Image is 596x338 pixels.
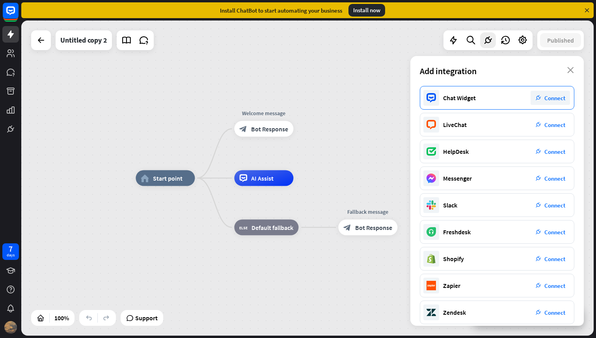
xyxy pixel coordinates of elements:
[9,245,13,252] div: 7
[540,33,581,47] button: Published
[220,7,342,14] div: Install ChatBot to start automating your business
[443,94,476,102] div: Chat Widget
[141,174,149,182] i: home_2
[544,94,565,102] span: Connect
[60,30,107,50] div: Untitled copy 2
[443,255,464,263] div: Shopify
[443,282,460,289] div: Zapier
[443,308,466,316] div: Zendesk
[443,121,467,129] div: LiveChat
[348,4,385,17] div: Install now
[251,224,293,232] span: Default fallback
[332,208,403,216] div: Fallback message
[536,176,541,181] i: plug_integration
[239,224,248,232] i: block_fallback
[443,174,472,182] div: Messenger
[135,312,158,324] span: Support
[536,283,541,288] i: plug_integration
[536,202,541,208] i: plug_integration
[443,201,457,209] div: Slack
[544,282,565,289] span: Connect
[355,224,392,232] span: Bot Response
[343,224,351,232] i: block_bot_response
[544,309,565,316] span: Connect
[544,255,565,263] span: Connect
[251,174,274,182] span: AI Assist
[7,252,15,258] div: days
[443,148,469,155] div: HelpDesk
[544,175,565,182] span: Connect
[536,256,541,261] i: plug_integration
[536,122,541,127] i: plug_integration
[251,125,288,133] span: Bot Response
[52,312,71,324] div: 100%
[544,228,565,236] span: Connect
[239,125,247,133] i: block_bot_response
[544,121,565,129] span: Connect
[420,65,477,77] span: Add integration
[536,149,541,154] i: plug_integration
[544,148,565,155] span: Connect
[443,228,471,236] div: Freshdesk
[6,3,30,27] button: Open LiveChat chat widget
[567,67,574,73] i: close
[153,174,183,182] span: Start point
[228,109,299,117] div: Welcome message
[536,229,541,235] i: plug_integration
[536,310,541,315] i: plug_integration
[2,243,19,260] a: 7 days
[536,95,541,101] i: plug_integration
[544,202,565,209] span: Connect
